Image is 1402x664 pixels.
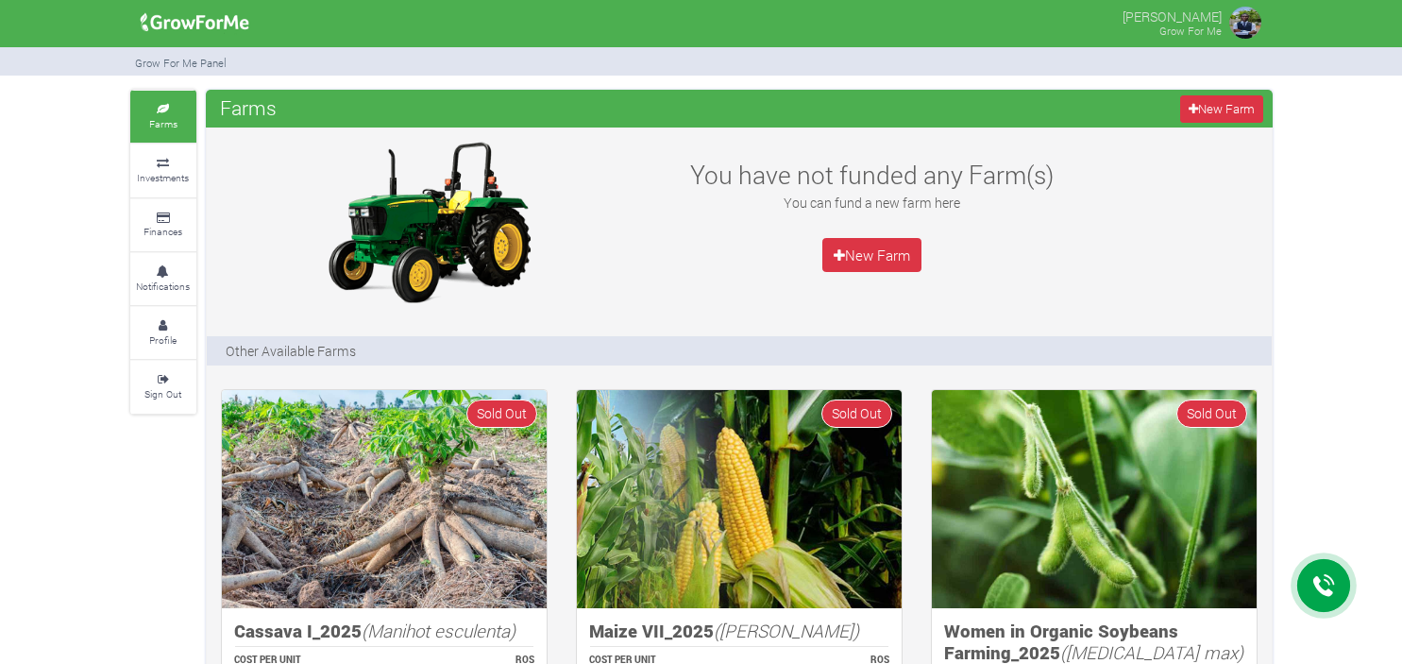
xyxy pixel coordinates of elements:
small: Investments [137,171,189,184]
a: Farms [130,91,196,143]
i: ([PERSON_NAME]) [714,619,859,642]
img: growforme image [1226,4,1264,42]
a: Finances [130,199,196,251]
i: ([MEDICAL_DATA] max) [1060,640,1243,664]
img: growforme image [932,390,1257,608]
i: (Manihot esculenta) [362,619,515,642]
img: growforme image [222,390,547,608]
span: Sold Out [821,400,892,427]
a: New Farm [1180,95,1262,123]
span: Sold Out [466,400,537,427]
h5: Women in Organic Soybeans Farming_2025 [944,621,1244,663]
span: Sold Out [1176,400,1247,427]
small: Finances [144,225,182,238]
a: Notifications [130,253,196,305]
h5: Maize VII_2025 [589,621,889,642]
small: Grow For Me [1159,24,1222,38]
span: Farms [215,89,281,127]
p: Other Available Farms [226,341,356,361]
a: Investments [130,145,196,196]
small: Grow For Me Panel [135,56,227,70]
a: Profile [130,307,196,359]
h5: Cassava I_2025 [234,621,534,642]
small: Notifications [136,280,190,293]
p: You can fund a new farm here [667,193,1077,213]
small: Sign Out [144,387,181,400]
a: New Farm [822,238,922,272]
small: Profile [149,333,177,347]
img: growforme image [134,4,256,42]
p: [PERSON_NAME] [1123,4,1222,26]
h3: You have not funded any Farm(s) [667,160,1077,190]
a: Sign Out [130,361,196,413]
small: Farms [149,117,177,130]
img: growforme image [311,137,547,307]
img: growforme image [577,390,902,608]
